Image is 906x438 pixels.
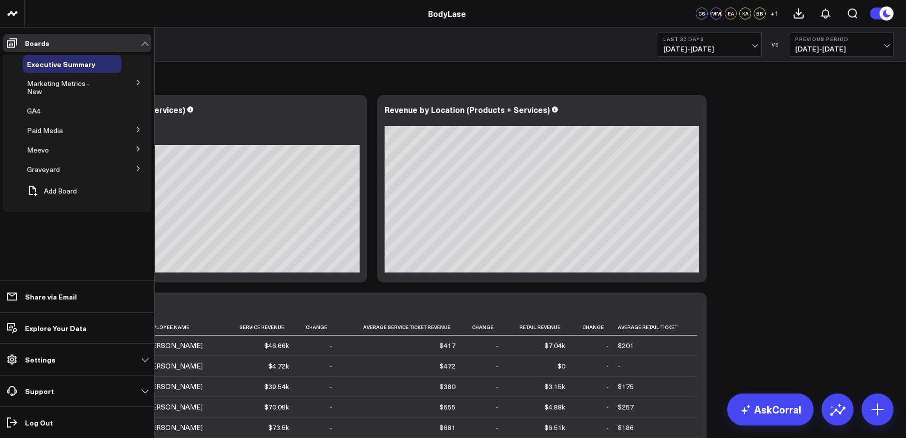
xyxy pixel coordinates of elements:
div: $46.66k [264,340,289,350]
th: Employee Name [145,319,226,335]
div: $0 [557,361,565,371]
div: - [606,422,609,432]
div: $4.72k [268,361,289,371]
div: Previous: $979.49k [45,137,360,145]
div: $7.04k [544,340,565,350]
div: $39.54k [264,381,289,391]
div: - [606,402,609,412]
div: $186 [618,422,634,432]
th: Average Service Ticket Revenue [341,319,464,335]
div: $70.09k [264,402,289,412]
div: - [606,381,609,391]
div: $257 [618,402,634,412]
a: Marketing Metrics - New [27,79,102,95]
a: Paid Media [27,126,63,134]
b: Last 30 Days [663,36,756,42]
th: Change [574,319,617,335]
div: [PERSON_NAME] [145,381,203,391]
button: Previous Period[DATE]-[DATE] [790,32,894,56]
span: GA4 [27,106,40,115]
div: EA [725,7,737,19]
th: Average Retail Ticket [618,319,697,335]
div: - [496,422,498,432]
th: Change [464,319,507,335]
p: Log Out [25,418,53,426]
div: $175 [618,381,634,391]
button: Add Board [23,180,77,202]
div: KA [739,7,751,19]
p: Share via Email [25,292,77,300]
div: [PERSON_NAME] [145,422,203,432]
div: $201 [618,340,634,350]
div: - [330,361,332,371]
a: Executive Summary [27,60,95,68]
a: BodyLase [428,8,466,19]
div: - [330,381,332,391]
a: AskCorral [727,393,814,425]
a: Log Out [3,413,151,431]
span: Paid Media [27,125,63,135]
th: Retail Revenue [507,319,574,335]
div: - [496,361,498,371]
div: [PERSON_NAME] [145,361,203,371]
span: Graveyard [27,164,60,174]
div: MM [710,7,722,19]
div: - [618,361,620,371]
b: Previous Period [795,36,888,42]
div: - [330,422,332,432]
div: VS [767,41,785,47]
div: CS [696,7,708,19]
div: - [330,340,332,350]
div: $4.88k [544,402,565,412]
a: GA4 [27,107,40,115]
span: + 1 [770,10,779,17]
div: $681 [440,422,455,432]
div: - [606,361,609,371]
th: Change [298,319,341,335]
p: Settings [25,355,55,363]
span: Meevo [27,145,49,154]
div: - [496,381,498,391]
p: Explore Your Data [25,324,86,332]
th: Service Revenue [226,319,298,335]
div: [PERSON_NAME] [145,340,203,350]
span: [DATE] - [DATE] [795,45,888,53]
div: $417 [440,340,455,350]
div: $3.15k [544,381,565,391]
div: [PERSON_NAME] [145,402,203,412]
span: [DATE] - [DATE] [663,45,756,53]
div: - [330,402,332,412]
div: - [496,402,498,412]
div: $655 [440,402,455,412]
div: - [606,340,609,350]
span: Marketing Metrics - New [27,78,89,96]
button: Last 30 Days[DATE]-[DATE] [658,32,762,56]
button: +1 [768,7,780,19]
p: Boards [25,39,49,47]
div: - [496,340,498,350]
div: $73.5k [268,422,289,432]
a: Meevo [27,146,49,154]
span: Executive Summary [27,59,95,69]
a: Graveyard [27,165,60,173]
div: BB [754,7,766,19]
p: Support [25,387,54,395]
div: Revenue by Location (Products + Services) [385,104,550,115]
div: $472 [440,361,455,371]
div: $380 [440,381,455,391]
div: $6.51k [544,422,565,432]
